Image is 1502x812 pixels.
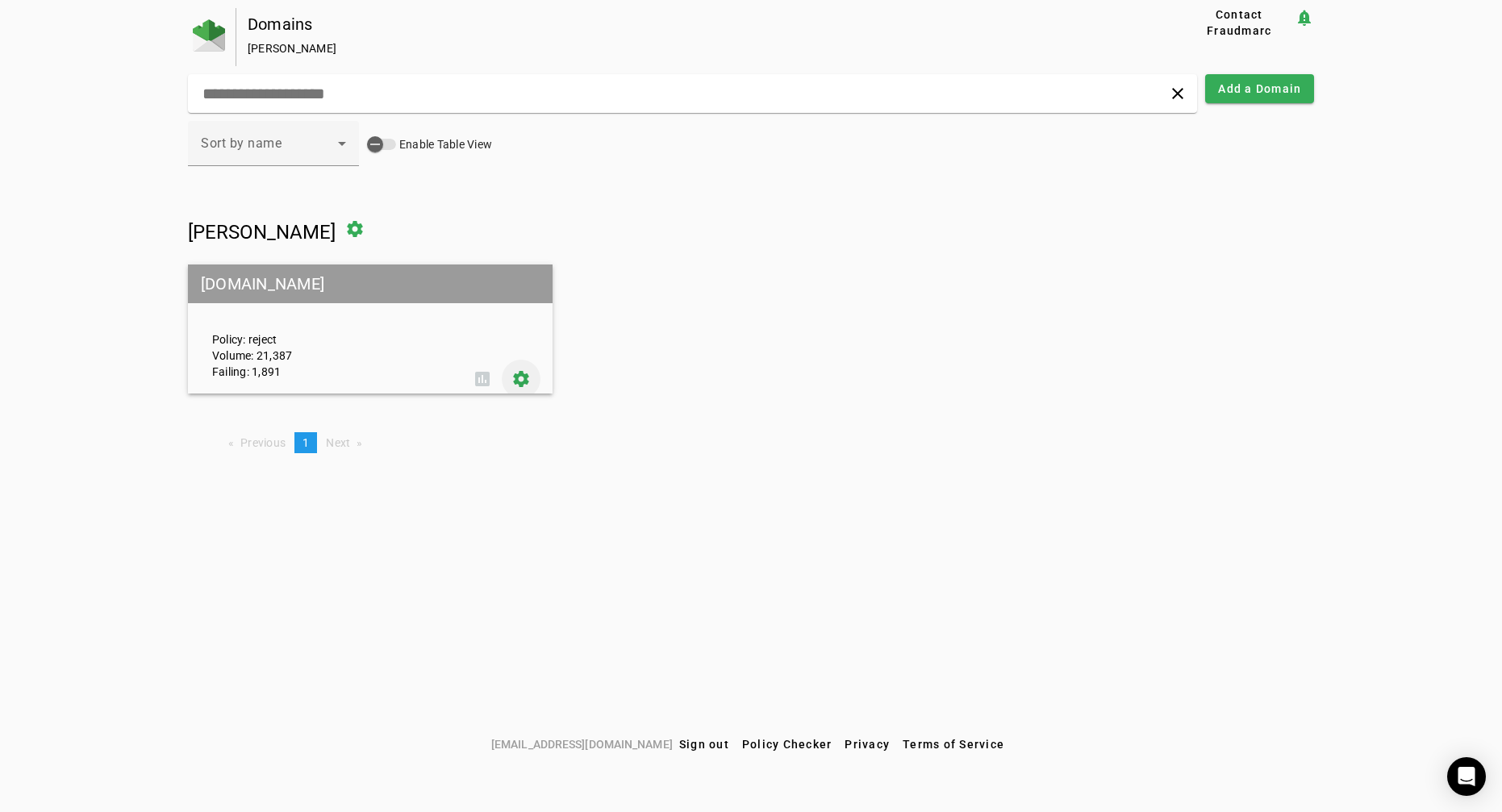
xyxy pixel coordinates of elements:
span: [EMAIL_ADDRESS][DOMAIN_NAME] [491,735,673,753]
span: Sign out [679,738,729,751]
div: Open Intercom Messenger [1447,757,1486,796]
mat-grid-tile-header: [DOMAIN_NAME] [188,264,553,303]
span: Next [326,436,350,449]
div: Domains [248,16,1133,32]
span: [PERSON_NAME] [188,221,336,244]
button: DMARC Report [463,360,502,398]
button: Privacy [838,730,896,759]
button: Settings [502,360,540,398]
img: Fraudmarc Logo [193,19,225,52]
mat-icon: notification_important [1295,8,1314,27]
button: Terms of Service [896,730,1011,759]
div: [PERSON_NAME] [248,40,1133,56]
label: Enable Table View [396,136,492,152]
span: Policy Checker [742,738,832,751]
span: Terms of Service [903,738,1004,751]
span: 1 [302,436,309,449]
span: Sort by name [201,135,282,151]
span: Add a Domain [1218,81,1301,97]
span: Contact Fraudmarc [1190,6,1288,39]
button: Policy Checker [736,730,839,759]
button: Add a Domain [1205,74,1314,103]
app-page-header: Domains [188,8,1315,66]
button: Contact Fraudmarc [1183,8,1295,37]
span: Previous [240,436,286,449]
button: Sign out [673,730,736,759]
div: Policy: reject Volume: 21,387 Failing: 1,891 [200,279,463,380]
span: Privacy [845,738,890,751]
nav: Pagination [188,432,1315,453]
